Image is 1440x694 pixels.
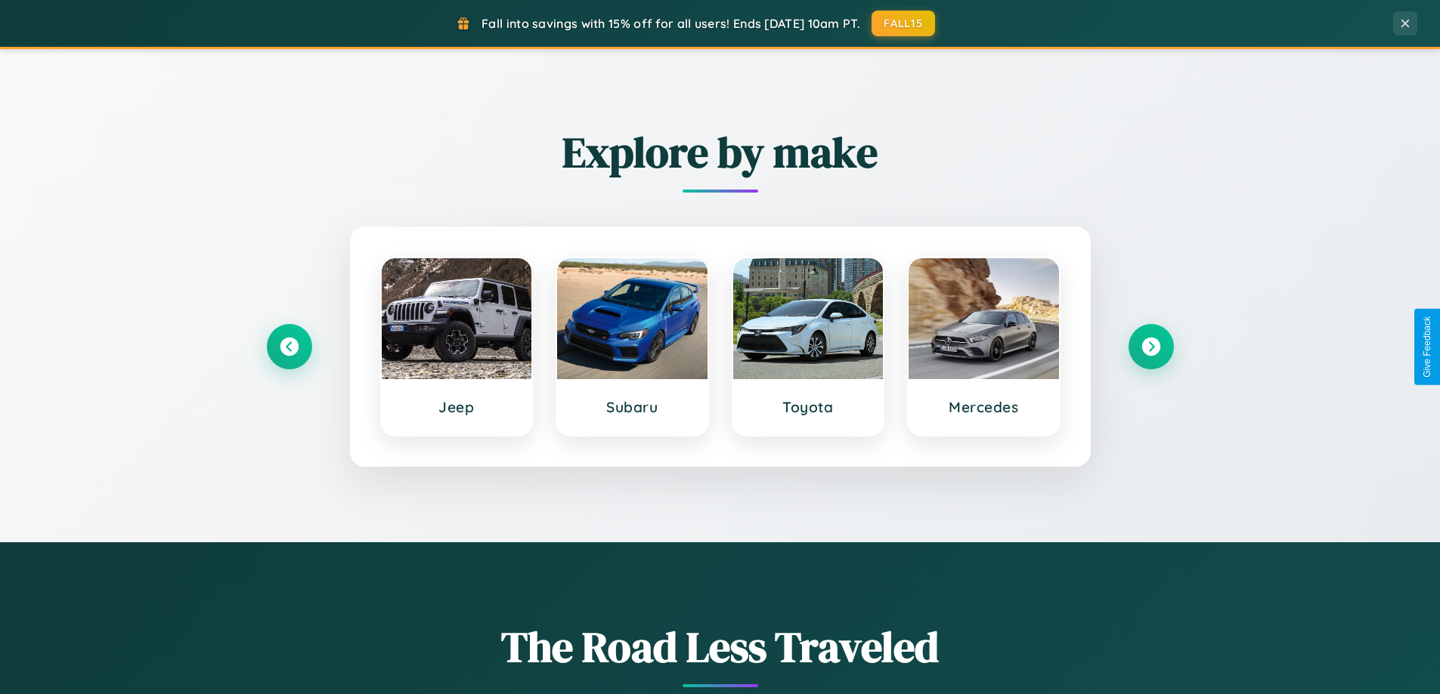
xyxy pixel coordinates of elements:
h2: Explore by make [267,123,1174,181]
h3: Toyota [748,398,869,416]
h3: Jeep [397,398,517,416]
div: Give Feedback [1422,316,1432,378]
h3: Subaru [572,398,692,416]
h1: The Road Less Traveled [267,618,1174,676]
span: Fall into savings with 15% off for all users! Ends [DATE] 10am PT. [482,16,860,31]
h3: Mercedes [924,398,1044,416]
button: FALL15 [872,11,935,36]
